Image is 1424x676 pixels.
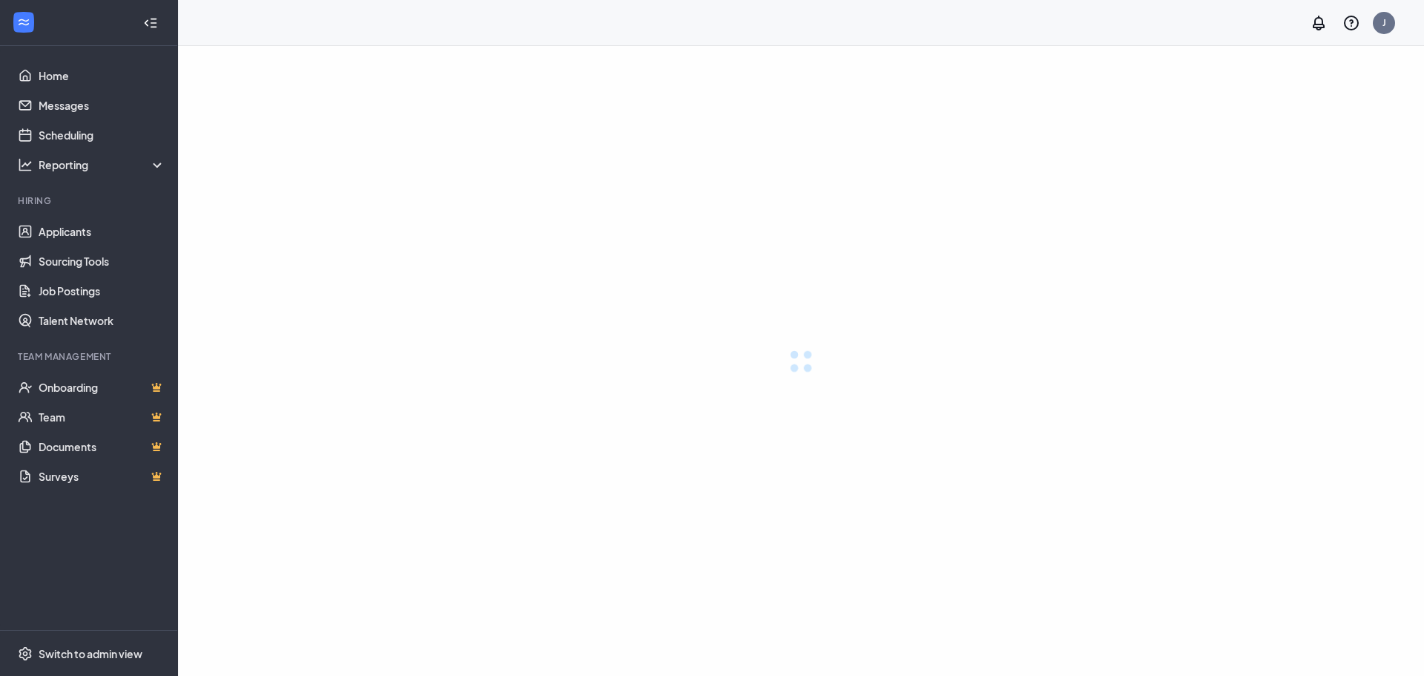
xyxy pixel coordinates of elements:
[1342,14,1360,32] svg: QuestionInfo
[1382,16,1386,29] div: J
[18,194,162,207] div: Hiring
[39,246,165,276] a: Sourcing Tools
[39,432,165,462] a: DocumentsCrown
[39,306,165,335] a: Talent Network
[18,646,33,661] svg: Settings
[39,276,165,306] a: Job Postings
[39,91,165,120] a: Messages
[39,120,165,150] a: Scheduling
[39,462,165,491] a: SurveysCrown
[39,217,165,246] a: Applicants
[39,157,166,172] div: Reporting
[39,402,165,432] a: TeamCrown
[18,157,33,172] svg: Analysis
[39,646,142,661] div: Switch to admin view
[39,61,165,91] a: Home
[16,15,31,30] svg: WorkstreamLogo
[1310,14,1328,32] svg: Notifications
[143,16,158,30] svg: Collapse
[39,373,165,402] a: OnboardingCrown
[18,350,162,363] div: Team Management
